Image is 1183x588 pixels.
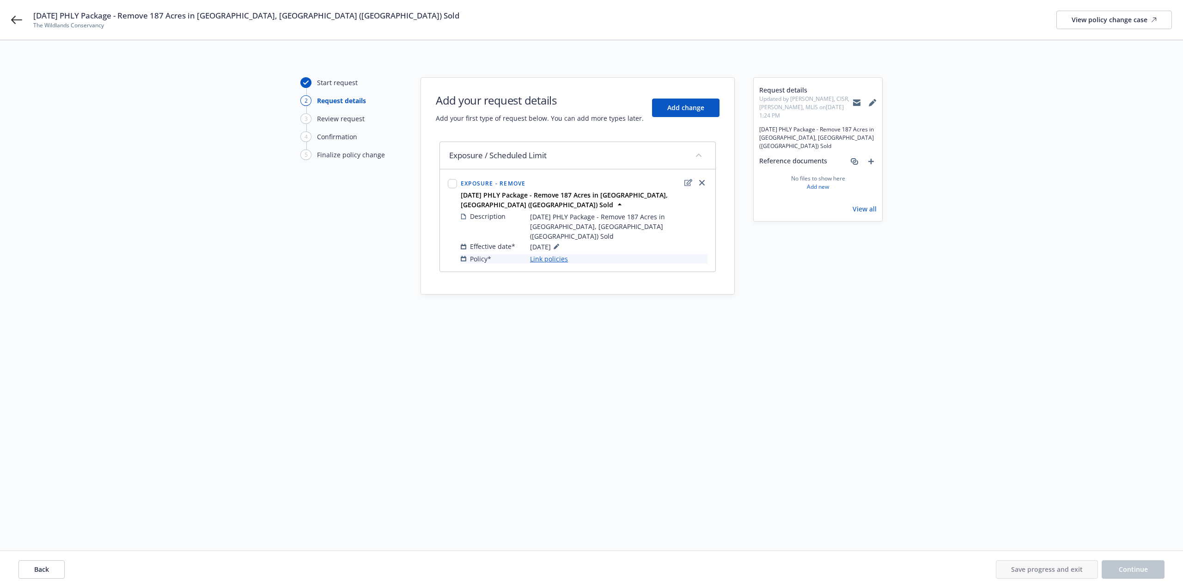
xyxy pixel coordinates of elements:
[317,150,385,160] div: Finalize policy change
[470,254,491,264] span: Policy*
[759,95,853,120] span: Updated by [PERSON_NAME], CISR, [PERSON_NAME], MLIS on [DATE] 1:24 PM
[470,241,515,251] span: Effective date*
[300,149,311,160] div: 5
[696,177,707,188] a: close
[317,132,357,142] div: Confirmation
[996,560,1098,579] button: Save progress and exit
[791,174,845,183] span: No files to show here
[759,125,877,150] span: [DATE] PHLY Package - Remove 187 Acres in [GEOGRAPHIC_DATA], [GEOGRAPHIC_DATA] ([GEOGRAPHIC_DATA]...
[1072,11,1157,29] div: View policy change case
[691,148,706,162] button: collapse content
[33,21,460,30] span: The Wildlands Conservancy
[440,142,715,169] div: Exposure / Scheduled Limitcollapse content
[1119,565,1148,574] span: Continue
[1011,565,1083,574] span: Save progress and exit
[461,191,668,209] strong: [DATE] PHLY Package - Remove 187 Acres in [GEOGRAPHIC_DATA], [GEOGRAPHIC_DATA] ([GEOGRAPHIC_DATA]...
[866,156,877,167] a: add
[300,113,311,124] div: 3
[317,114,365,124] div: Review request
[317,78,358,87] div: Start request
[33,10,460,21] span: [DATE] PHLY Package - Remove 187 Acres in [GEOGRAPHIC_DATA], [GEOGRAPHIC_DATA] ([GEOGRAPHIC_DATA]...
[461,179,525,187] span: Exposure - Remove
[1056,11,1172,29] a: View policy change case
[449,150,547,161] span: Exposure / Scheduled Limit
[807,183,829,191] a: Add new
[300,131,311,142] div: 4
[759,156,827,167] span: Reference documents
[530,212,707,241] span: [DATE] PHLY Package - Remove 187 Acres in [GEOGRAPHIC_DATA], [GEOGRAPHIC_DATA] ([GEOGRAPHIC_DATA]...
[470,211,506,221] span: Description
[530,241,562,252] span: [DATE]
[853,204,877,214] a: View all
[652,99,720,117] button: Add change
[759,85,853,95] span: Request details
[530,254,568,264] a: Link policies
[1102,560,1165,579] button: Continue
[436,113,644,123] span: Add your first type of request below. You can add more types later.
[436,93,644,108] h1: Add your request details
[18,560,65,579] button: Back
[667,103,704,112] span: Add change
[849,156,860,167] a: associate
[317,96,366,105] div: Request details
[683,177,694,188] a: edit
[34,565,49,574] span: Back
[300,95,311,106] div: 2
